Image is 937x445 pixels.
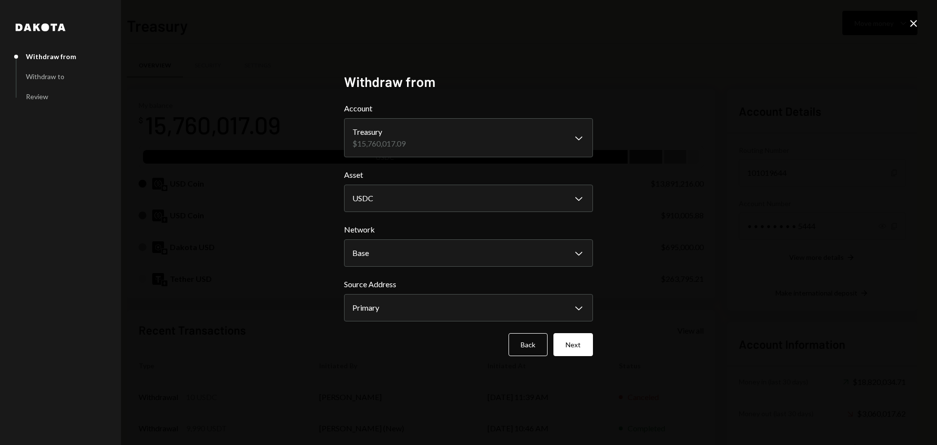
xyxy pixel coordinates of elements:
[344,294,593,321] button: Source Address
[344,278,593,290] label: Source Address
[344,72,593,91] h2: Withdraw from
[344,169,593,181] label: Asset
[344,185,593,212] button: Asset
[26,52,76,61] div: Withdraw from
[26,72,64,81] div: Withdraw to
[344,224,593,235] label: Network
[553,333,593,356] button: Next
[344,118,593,157] button: Account
[344,103,593,114] label: Account
[509,333,548,356] button: Back
[26,92,48,101] div: Review
[344,239,593,267] button: Network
